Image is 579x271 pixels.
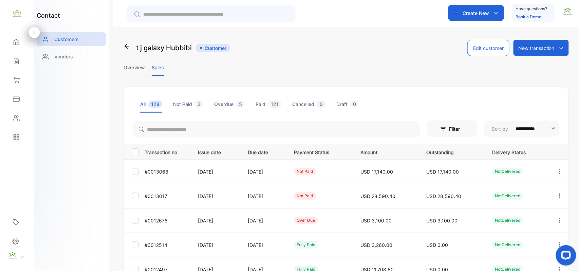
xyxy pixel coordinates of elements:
p: #0012514 [145,241,190,249]
span: 5 [236,101,245,108]
span: USD 17,140.00 [360,169,393,175]
iframe: LiveChat chat widget [550,242,579,271]
p: Vendors [54,53,73,60]
span: USD 28,590.40 [426,193,461,199]
button: Sort by [484,121,559,137]
p: t j galaxy Hubbibi [136,43,192,53]
p: #0013068 [145,168,190,175]
p: Create New [463,10,489,17]
span: USD 3,100.00 [426,218,457,223]
p: #0013017 [145,193,190,200]
button: Edit customer [467,40,509,56]
p: [DATE] [198,168,234,175]
span: Customer [196,44,230,52]
p: Issue date [198,147,234,156]
p: Payment Status [294,147,347,156]
button: avatar [563,5,573,21]
div: NotDelivered [492,217,523,224]
span: USD 3,100.00 [360,218,392,223]
p: Due date [248,147,280,156]
p: [DATE] [248,217,280,224]
p: Sort by [492,125,508,132]
span: USD 28,590.40 [360,193,395,199]
div: NotDelivered [492,192,523,200]
li: Overview [124,59,145,76]
a: Book a Demo [516,14,542,19]
span: 121 [268,101,281,108]
img: logo [12,9,22,19]
p: [DATE] [248,241,280,249]
p: New transaction [518,44,555,52]
button: Create New [448,5,504,21]
li: Paid [256,95,281,113]
li: Sales [152,59,164,76]
li: Not Paid [173,95,203,113]
div: not paid [294,192,316,200]
span: USD 17,140.00 [426,169,459,175]
span: 2 [195,101,203,108]
p: Amount [360,147,412,156]
div: over due [294,217,318,224]
p: Transaction no [145,147,190,156]
span: 128 [148,101,162,108]
a: Vendors [37,50,106,64]
li: Draft [336,95,359,113]
p: #0012678 [145,217,190,224]
p: [DATE] [248,168,280,175]
p: Outstanding [426,147,478,156]
span: 0 [350,101,359,108]
div: not paid [294,168,316,175]
li: Cancelled [292,95,325,113]
li: All [140,95,162,113]
h1: contact [37,11,60,20]
p: [DATE] [198,217,234,224]
p: [DATE] [248,193,280,200]
div: NotDelivered [492,168,523,175]
p: Customers [54,36,79,43]
span: USD 3,260.00 [360,242,392,248]
div: fully paid [294,241,319,249]
p: Have questions? [516,5,547,12]
p: [DATE] [198,193,234,200]
div: NotDelivered [492,241,523,249]
p: [DATE] [198,241,234,249]
p: Delivery Status [492,147,542,156]
li: Overdue [214,95,245,113]
img: profile [7,251,18,261]
span: 0 [317,101,325,108]
span: USD 0.00 [426,242,448,248]
img: avatar [563,7,573,17]
a: Customers [37,32,106,46]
